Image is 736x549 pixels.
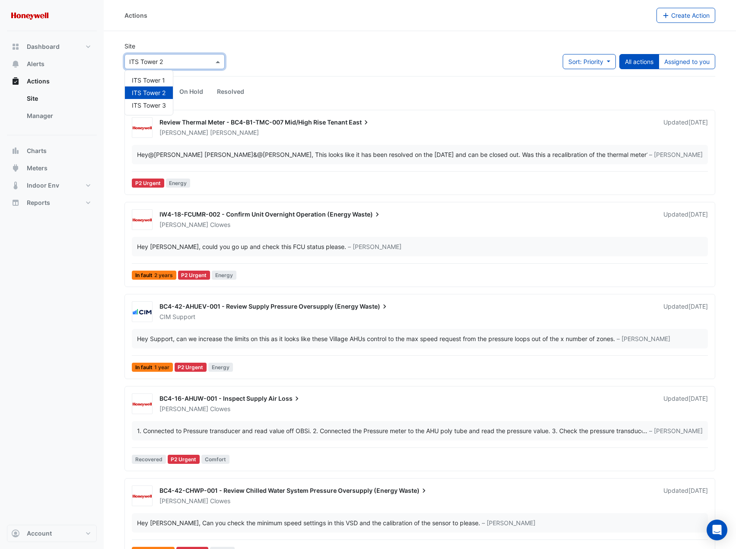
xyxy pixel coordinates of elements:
span: Alerts [27,60,45,68]
span: [PERSON_NAME] [210,128,259,137]
span: Waste) [399,486,428,495]
button: Sort: Priority [563,54,616,69]
div: P2 Urgent [168,455,200,464]
img: Company Logo [10,7,49,24]
span: In fault [132,363,173,372]
button: Meters [7,160,97,177]
span: Thu 26-Jun-2025 13:45 AEST [688,118,708,126]
button: Reports [7,194,97,211]
div: Actions [124,11,147,20]
span: Dashboard [27,42,60,51]
span: – [PERSON_NAME] [649,150,703,159]
a: Resolved [210,83,251,99]
button: All actions [619,54,659,69]
img: Honeywell [132,492,152,501]
div: P2 Urgent [175,363,207,372]
span: [PERSON_NAME] [159,221,208,228]
button: Assigned to you [659,54,715,69]
app-icon: Reports [11,198,20,207]
span: – [PERSON_NAME] [482,518,535,527]
span: Clowes [210,405,230,413]
span: Wed 28-May-2025 10:54 AEST [688,303,708,310]
span: Support [172,313,195,321]
span: benjamin.clowes@honeywell.com [Honeywell] [257,151,312,158]
img: Honeywell [132,400,152,409]
span: Waste) [360,302,389,311]
button: Charts [7,142,97,160]
span: 1 year [154,365,169,370]
app-icon: Charts [11,147,20,155]
span: Create Action [671,12,710,19]
span: 2 years [154,273,173,278]
div: Updated [663,118,708,137]
span: – [PERSON_NAME] [348,242,401,251]
span: Comfort [201,455,229,464]
button: Indoor Env [7,177,97,194]
span: IW4-18-FCUMR-002 - Confirm Unit Overnight Operation (Energy [159,211,351,218]
span: Wed 14-May-2025 13:43 AEST [688,487,708,494]
button: Actions [7,73,97,90]
span: Sort: Priority [568,58,603,65]
div: Updated [663,486,708,505]
span: Energy [212,271,236,280]
span: Charts [27,147,47,155]
span: Recovered [132,455,166,464]
div: Hey Support, can we increase the limits on this as it looks like these Village AHUs control to th... [137,334,615,343]
span: Actions [27,77,50,86]
app-icon: Alerts [11,60,20,68]
span: CIM [159,313,171,320]
div: Hey [PERSON_NAME], Can you check the minimum speed settings in this VSD and the calibration of th... [137,518,480,527]
div: Open Intercom Messenger [707,520,727,540]
div: Hey [PERSON_NAME], could you go up and check this FCU status please. [137,242,346,251]
div: Updated [663,210,708,229]
span: – [PERSON_NAME] [649,426,703,435]
span: Loss [278,394,301,403]
button: Account [7,525,97,542]
div: Options List [125,70,173,115]
span: jared.sue@internationaltowers.com [JLL Lendlease Commercial] [148,151,253,158]
span: ITS Tower 2 [132,89,166,96]
a: Manager [20,107,97,124]
app-icon: Meters [11,164,20,172]
app-icon: Actions [11,77,20,86]
label: Site [124,41,135,51]
span: In fault [132,271,176,280]
app-icon: Indoor Env [11,181,20,190]
span: BC4-16-AHUW-001 - Inspect Supply Air [159,395,277,402]
div: Hey & , This looks like it has been resolved on the [DATE] and can be closed out. Was this a reca... [137,150,647,159]
div: P2 Urgent [132,179,164,188]
div: P2 Urgent [178,271,210,280]
span: Waste) [352,210,382,219]
span: BC4-42-CHWP-001 - Review Chilled Water System Pressure Oversupply (Energy [159,487,398,494]
span: [PERSON_NAME] [159,129,208,136]
div: Updated [663,394,708,413]
a: Site [20,90,97,107]
span: ITS Tower 3 [132,102,166,109]
span: Reports [27,198,50,207]
div: 1. Connected to Pressure transducer and read value off OBSi. 2. Connected the Pressure meter to t... [137,426,642,435]
span: Energy [166,179,191,188]
span: Account [27,529,52,538]
span: Wed 28-May-2025 10:56 AEST [688,211,708,218]
span: Meters [27,164,48,172]
img: Honeywell [132,124,152,132]
span: Indoor Env [27,181,59,190]
button: Alerts [7,55,97,73]
a: On Hold [172,83,210,99]
app-icon: Dashboard [11,42,20,51]
div: Actions [7,90,97,128]
span: Fri 16-May-2025 06:56 AEST [688,395,708,402]
div: Updated [663,302,708,321]
span: Clowes [210,220,230,229]
span: Energy [208,363,233,372]
span: East [349,118,370,127]
button: Dashboard [7,38,97,55]
span: Clowes [210,497,230,505]
img: CIM [132,308,152,316]
img: Honeywell [132,216,152,224]
span: [PERSON_NAME] [159,405,208,412]
span: Review Thermal Meter - BC4-B1-TMC-007 Mid/High Rise Tenant [159,118,347,126]
div: … [137,426,703,435]
span: – [PERSON_NAME] [617,334,670,343]
span: [PERSON_NAME] [159,497,208,504]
